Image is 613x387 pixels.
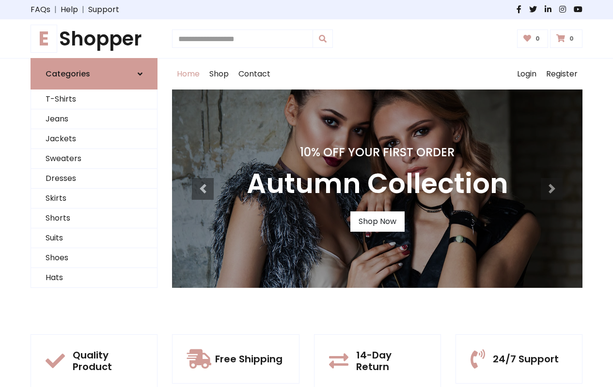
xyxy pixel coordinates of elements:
h6: Categories [46,69,90,78]
a: Skirts [31,189,157,208]
span: | [50,4,61,15]
a: Jeans [31,109,157,129]
a: Jackets [31,129,157,149]
a: Help [61,4,78,15]
span: 0 [567,34,576,43]
a: Login [512,59,541,89]
span: 0 [533,34,542,43]
h5: Free Shipping [215,353,283,365]
h5: 24/7 Support [493,353,559,365]
a: Dresses [31,169,157,189]
h3: Autumn Collection [247,167,508,200]
h5: Quality Product [73,349,142,372]
a: Shorts [31,208,157,228]
a: 0 [517,30,549,48]
a: Home [172,59,204,89]
a: Register [541,59,582,89]
a: EShopper [31,27,157,50]
h1: Shopper [31,27,157,50]
span: | [78,4,88,15]
a: T-Shirts [31,89,157,109]
a: 0 [550,30,582,48]
a: Shop [204,59,234,89]
a: Categories [31,58,157,89]
a: Hats [31,268,157,288]
a: Shoes [31,248,157,268]
a: Shop Now [350,211,405,232]
span: E [31,25,57,53]
a: Sweaters [31,149,157,169]
a: Support [88,4,119,15]
a: Contact [234,59,275,89]
h5: 14-Day Return [356,349,426,372]
h4: 10% Off Your First Order [247,146,508,160]
a: FAQs [31,4,50,15]
a: Suits [31,228,157,248]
